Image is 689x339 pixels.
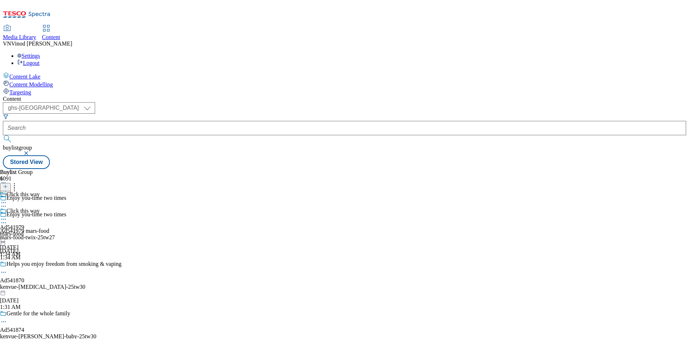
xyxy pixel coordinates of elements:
[3,25,36,41] a: Media Library
[3,88,686,96] a: Targeting
[6,211,66,218] div: Enjoy you-time two times
[3,41,11,47] span: VN
[3,34,36,40] span: Media Library
[17,53,40,59] a: Settings
[6,261,121,267] div: Helps you enjoy freedom from smoking & vaping
[9,81,53,88] span: Content Modelling
[3,145,32,151] span: buylistgroup
[6,191,39,198] div: Click this way
[3,121,686,135] input: Search
[9,74,41,80] span: Content Lake
[42,25,60,41] a: Content
[3,80,686,88] a: Content Modelling
[9,89,31,95] span: Targeting
[17,60,39,66] a: Logout
[6,310,70,317] div: Gentle for the whole family
[11,41,72,47] span: Vinod [PERSON_NAME]
[6,208,39,214] div: Click this way
[3,72,686,80] a: Content Lake
[3,96,686,102] div: Content
[3,114,9,119] svg: Search Filters
[42,34,60,40] span: Content
[6,195,66,201] div: Enjoy you-time two times
[3,155,50,169] button: Stored View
